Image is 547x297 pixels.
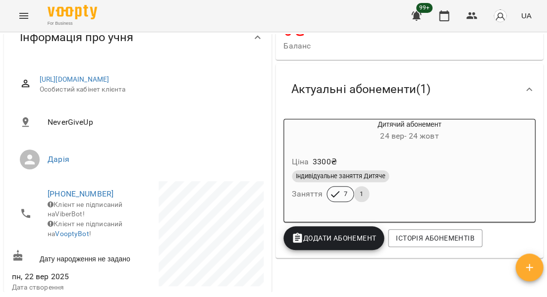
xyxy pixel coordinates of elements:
span: 99+ [416,3,433,13]
img: Voopty Logo [48,5,97,19]
h6: Заняття [292,187,323,201]
div: Дитячий абонемент [284,119,535,143]
a: Дарія [48,154,69,164]
button: Історія абонементів [388,229,482,247]
span: Інформація про учня [20,30,133,45]
p: Дата створення [12,283,136,293]
button: Menu [12,4,36,28]
span: Індивідуальне заняття Дитяче [292,172,389,181]
a: [URL][DOMAIN_NAME] [40,75,109,83]
div: Актуальні абонементи(1) [275,64,543,115]
span: For Business [48,20,97,27]
h6: Ціна [292,155,309,169]
span: UA [521,10,531,21]
a: [PHONE_NUMBER] [48,189,113,198]
button: UA [517,6,535,25]
a: VooptyBot [55,230,89,238]
span: Актуальні абонементи ( 1 ) [291,82,430,97]
span: 1 [354,190,369,198]
img: avatar_s.png [493,9,507,23]
button: Дитячий абонемент24 вер- 24 жовтЦіна3300₴Індивідуальне заняття ДитячеЗаняття71 [284,119,535,214]
button: Додати Абонемент [283,226,384,250]
p: 3300 ₴ [313,156,337,168]
span: пн, 22 вер 2025 [12,271,136,283]
span: Клієнт не підписаний на ! [48,220,122,238]
span: 7 [338,190,353,198]
div: Дату народження не задано [10,247,138,266]
span: Баланс [283,40,441,52]
span: Клієнт не підписаний на ViberBot! [48,200,122,218]
span: Додати Абонемент [291,232,376,244]
span: NeverGiveUp [48,116,256,128]
span: Історія абонементів [396,232,474,244]
div: Інформація про учня [4,12,272,63]
span: Особистий кабінет клієнта [40,85,256,95]
span: 24 вер - 24 жовт [380,131,438,141]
